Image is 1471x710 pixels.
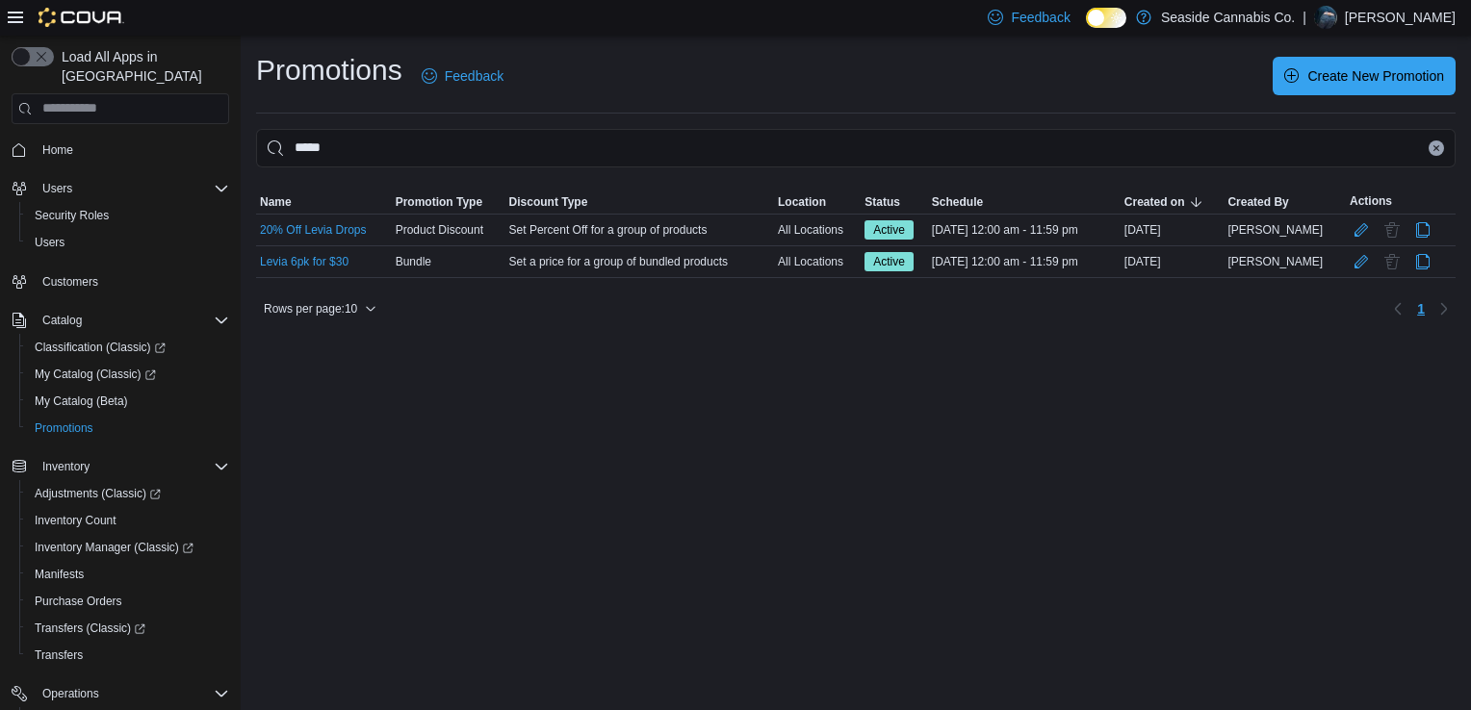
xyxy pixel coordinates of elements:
span: [DATE] 12:00 am - 11:59 pm [932,222,1078,238]
ul: Pagination for table: [1409,293,1432,324]
span: Rows per page : 10 [264,301,357,317]
span: [PERSON_NAME] [1227,254,1323,269]
span: Transfers (Classic) [27,617,229,640]
button: Delete Promotion [1381,218,1404,241]
button: Rows per page:10 [256,297,384,320]
a: Security Roles [27,204,116,227]
div: [DATE] [1121,218,1225,241]
span: Feedback [445,66,503,86]
button: Inventory [4,453,237,480]
span: Adjustments (Classic) [27,482,229,505]
a: Customers [35,270,106,293]
span: Manifests [27,563,229,586]
span: Home [35,138,229,162]
button: Edit Promotion [1350,218,1373,241]
button: Delete Promotion [1381,250,1404,273]
span: Promotion Type [396,194,482,210]
button: Users [4,175,237,202]
span: Users [35,235,65,250]
span: My Catalog (Beta) [27,390,229,413]
button: Page 1 of 1 [1409,293,1432,324]
a: Promotions [27,417,101,440]
span: Created on [1124,194,1185,210]
span: Active [865,252,914,271]
button: Clone Promotion [1411,218,1434,241]
a: Users [27,231,72,254]
button: Catalog [4,307,237,334]
button: Catalog [35,309,90,332]
a: Adjustments (Classic) [19,480,237,507]
span: Location [778,194,826,210]
span: Active [865,220,914,240]
span: Bundle [396,254,431,269]
span: Catalog [35,309,229,332]
span: Promotions [27,417,229,440]
span: My Catalog (Beta) [35,393,128,409]
span: Manifests [35,567,84,582]
a: Home [35,139,81,162]
a: My Catalog (Classic) [19,361,237,388]
a: My Catalog (Classic) [27,363,164,386]
a: Inventory Manager (Classic) [19,534,237,561]
span: Inventory [42,459,90,474]
button: Location [774,190,861,214]
a: 20% Off Levia Drops [260,222,367,238]
span: My Catalog (Classic) [35,367,156,382]
a: Inventory Manager (Classic) [27,536,201,559]
span: Dark Mode [1086,28,1087,29]
p: | [1303,6,1306,29]
button: Users [19,229,237,256]
a: Inventory Count [27,509,124,532]
a: Levia 6pk for $30 [260,254,348,269]
span: Feedback [1011,8,1070,27]
span: Adjustments (Classic) [35,486,161,501]
button: Inventory Count [19,507,237,534]
button: Security Roles [19,202,237,229]
button: Created By [1224,190,1346,214]
button: Home [4,136,237,164]
span: Transfers [35,647,83,663]
button: Purchase Orders [19,588,237,615]
div: Set Percent Off for a group of products [505,218,774,241]
button: My Catalog (Beta) [19,388,237,415]
div: [DATE] [1121,250,1225,273]
a: Classification (Classic) [27,336,173,359]
a: My Catalog (Beta) [27,390,136,413]
a: Feedback [414,57,511,95]
button: Schedule [928,190,1121,214]
span: Inventory Manager (Classic) [35,540,194,555]
p: [PERSON_NAME] [1345,6,1456,29]
button: Customers [4,267,237,295]
button: Operations [35,682,107,705]
span: Security Roles [27,204,229,227]
span: Classification (Classic) [35,340,166,355]
span: Security Roles [35,208,109,223]
span: Inventory Count [27,509,229,532]
button: Previous page [1386,297,1409,320]
button: Clear input [1429,140,1444,156]
a: Classification (Classic) [19,334,237,361]
input: This is a search bar. As you type, the results lower in the page will automatically filter. [256,129,1456,167]
button: Edit Promotion [1350,250,1373,273]
button: Clone Promotion [1411,250,1434,273]
span: Product Discount [396,222,483,238]
span: Inventory Manager (Classic) [27,536,229,559]
p: Seaside Cannabis Co. [1161,6,1295,29]
a: Transfers (Classic) [19,615,237,642]
span: Customers [35,269,229,293]
span: Status [865,194,900,210]
span: Inventory [35,455,229,478]
span: Schedule [932,194,983,210]
span: Operations [35,682,229,705]
a: Transfers [27,644,90,667]
span: My Catalog (Classic) [27,363,229,386]
span: Discount Type [509,194,588,210]
span: Create New Promotion [1307,66,1444,86]
div: Ryan Friend [1314,6,1337,29]
span: Purchase Orders [27,590,229,613]
button: Status [861,190,928,214]
button: Inventory [35,455,97,478]
span: Purchase Orders [35,594,122,609]
span: Operations [42,686,99,701]
a: Adjustments (Classic) [27,482,168,505]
